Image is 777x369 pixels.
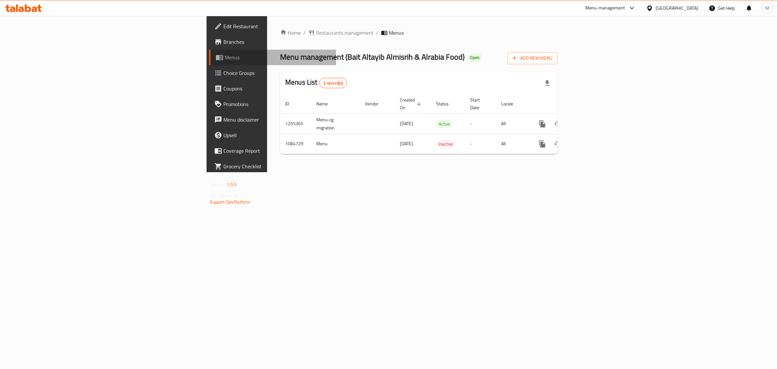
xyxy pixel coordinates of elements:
[436,140,456,148] span: Inactive
[400,119,413,128] span: [DATE]
[209,159,336,174] a: Grocery Checklist
[465,134,496,154] td: -
[389,29,404,37] span: Menus
[223,85,331,92] span: Coupons
[225,54,331,61] span: Menus
[285,77,347,88] h2: Menus List
[280,94,602,154] table: enhanced table
[209,96,336,112] a: Promotions
[496,113,529,134] td: All
[535,136,550,152] button: more
[210,191,240,200] span: Get support on:
[209,34,336,50] a: Branches
[400,139,413,148] span: [DATE]
[550,136,566,152] button: Change Status
[223,38,331,46] span: Branches
[765,5,769,12] span: M
[507,52,557,64] button: Add New Menu
[400,96,423,112] span: Created On
[280,29,557,37] nav: breadcrumb
[585,4,625,12] div: Menu-management
[223,22,331,30] span: Edit Restaurant
[316,29,374,37] span: Restaurants management
[656,5,698,12] div: [GEOGRAPHIC_DATA]
[496,134,529,154] td: All
[209,50,336,65] a: Menus
[465,113,496,134] td: -
[223,69,331,77] span: Choice Groups
[529,94,602,114] th: Actions
[209,18,336,34] a: Edit Restaurant
[223,131,331,139] span: Upsell
[501,100,522,108] span: Locale
[223,116,331,124] span: Menu disclaimer
[535,116,550,132] button: more
[436,120,453,128] span: Active
[550,116,566,132] button: Change Status
[320,80,347,86] span: 2 record(s)
[539,75,555,91] div: Export file
[280,50,465,64] span: Menu management ( Bait Altayib Almisrih & Alrabia Food )
[209,127,336,143] a: Upsell
[285,100,298,108] span: ID
[470,96,488,112] span: Start Date
[467,54,482,62] div: Open
[467,55,482,60] span: Open
[209,65,336,81] a: Choice Groups
[436,100,457,108] span: Status
[308,29,374,37] a: Restaurants management
[209,112,336,127] a: Menu disclaimer
[319,78,347,88] div: Total records count
[210,198,251,206] a: Support.OpsPlatform
[316,100,336,108] span: Name
[223,147,331,155] span: Coverage Report
[209,143,336,159] a: Coverage Report
[376,29,378,37] li: /
[209,81,336,96] a: Coupons
[223,162,331,170] span: Grocery Checklist
[210,180,226,189] span: Version:
[365,100,387,108] span: Vendor
[512,54,552,62] span: Add New Menu
[227,180,237,189] span: 1.0.0
[223,100,331,108] span: Promotions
